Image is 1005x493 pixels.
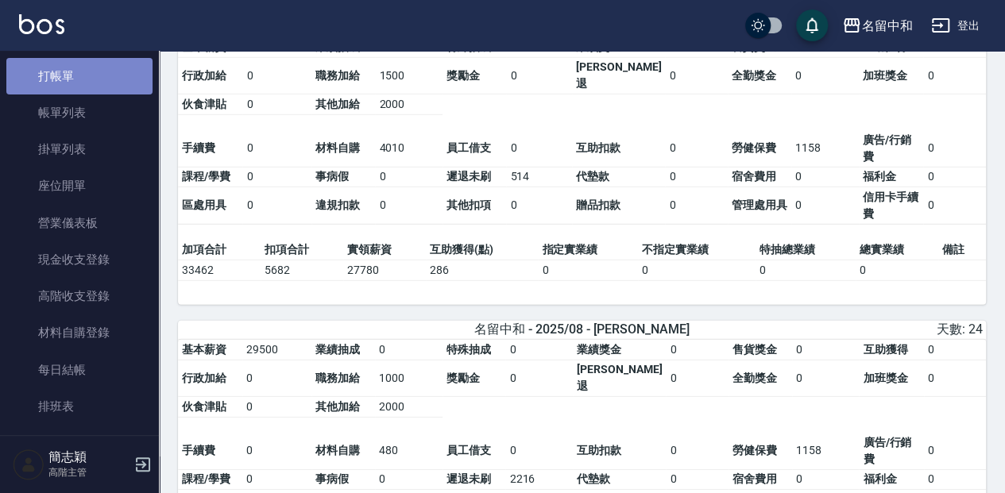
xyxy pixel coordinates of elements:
[242,187,311,225] td: 0
[6,168,153,204] a: 座位開單
[856,260,938,280] td: 0
[474,322,690,338] span: 名留中和 - 2025/08 - [PERSON_NAME]
[505,433,573,470] td: 0
[576,198,620,211] span: 贈品扣款
[375,340,443,360] td: 0
[446,472,491,485] span: 遲退未刷
[756,260,856,280] td: 0
[577,363,662,392] span: [PERSON_NAME]退
[861,16,912,36] div: 名留中和
[923,130,986,168] td: 0
[577,343,621,356] span: 業績獎金
[426,260,539,280] td: 286
[315,400,360,413] span: 其他加給
[182,98,226,110] span: 伙食津貼
[242,57,311,94] td: 0
[178,240,261,260] td: 加項合計
[6,352,153,388] a: 每日結帳
[576,170,609,183] span: 代墊款
[732,372,777,384] span: 全勤獎金
[343,240,426,260] td: 實領薪資
[863,343,907,356] span: 互助獲得
[6,58,153,94] a: 打帳單
[261,260,343,280] td: 5682
[182,444,215,456] span: 手續費
[315,372,360,384] span: 職務加給
[19,14,64,34] img: Logo
[792,433,860,470] td: 1158
[791,187,859,225] td: 0
[182,372,226,384] span: 行政加給
[836,10,918,42] button: 名留中和
[863,472,896,485] span: 福利金
[506,167,572,187] td: 514
[6,205,153,241] a: 營業儀表板
[796,10,828,41] button: save
[375,397,443,418] td: 2000
[242,130,311,168] td: 0
[182,69,226,82] span: 行政加給
[924,360,986,397] td: 0
[791,130,859,168] td: 1158
[242,167,311,187] td: 0
[446,170,491,183] span: 遲退未刷
[315,141,360,154] span: 材料自購
[863,191,918,220] span: 信用卡手續費
[13,449,44,480] img: Person
[863,40,907,53] span: 互助獲得
[924,340,986,360] td: 0
[178,37,986,240] table: a dense table
[261,240,343,260] td: 扣項合計
[375,469,443,490] td: 0
[182,170,230,183] span: 課程/學費
[732,141,776,154] span: 勞健保費
[576,141,620,154] span: 互助扣款
[577,444,621,456] span: 互助扣款
[732,40,776,53] span: 售貨獎金
[446,444,491,456] span: 員工借支
[242,433,311,470] td: 0
[242,469,311,490] td: 0
[315,98,360,110] span: 其他加給
[343,260,426,280] td: 27780
[718,322,983,338] div: 天數: 24
[666,360,728,397] td: 0
[315,444,360,456] span: 材料自購
[242,360,311,397] td: 0
[375,360,443,397] td: 1000
[375,57,443,94] td: 1500
[315,40,360,53] span: 業績抽成
[48,465,129,480] p: 高階主管
[666,469,728,490] td: 0
[6,314,153,351] a: 材料自購登錄
[6,425,153,461] a: 現場電腦打卡
[315,198,360,211] span: 違規扣款
[446,69,480,82] span: 獎勵金
[577,472,610,485] span: 代墊款
[863,436,911,465] span: 廣告/行銷費
[732,170,776,183] span: 宿舍費用
[6,94,153,131] a: 帳單列表
[938,240,986,260] td: 備註
[182,343,226,356] span: 基本薪資
[505,340,573,360] td: 0
[315,69,360,82] span: 職務加給
[375,167,443,187] td: 0
[863,372,907,384] span: 加班獎金
[665,57,728,94] td: 0
[792,360,860,397] td: 0
[446,372,480,384] span: 獎勵金
[446,141,491,154] span: 員工借支
[182,472,230,485] span: 課程/學費
[863,170,896,183] span: 福利金
[315,170,349,183] span: 事病假
[446,343,491,356] span: 特殊抽成
[665,187,728,225] td: 0
[576,40,620,53] span: 業績獎金
[375,187,443,225] td: 0
[506,57,572,94] td: 0
[242,397,311,418] td: 0
[791,57,859,94] td: 0
[315,472,349,485] span: 事病假
[923,167,986,187] td: 0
